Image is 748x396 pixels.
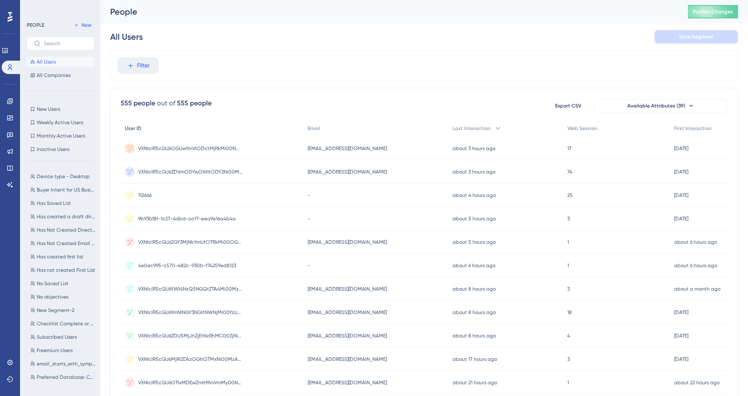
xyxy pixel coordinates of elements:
button: Export CSV [547,99,589,112]
span: [EMAIL_ADDRESS][DOMAIN_NAME] [308,145,387,152]
span: 1 [567,262,569,269]
button: No Saved List [27,278,99,289]
span: Has created a draft direct mail campaign [37,213,96,220]
time: [DATE] [674,356,688,362]
button: Monthly Active Users [27,131,94,141]
span: 18 [567,309,572,316]
span: Publish Changes [693,8,733,15]
button: All Users [27,57,94,67]
span: Device type - Desktop [37,173,90,180]
time: about 8 hours ago [452,286,496,292]
button: New [71,20,94,30]
span: 3 [567,215,570,222]
span: Subscribed Users [37,334,77,340]
time: [DATE] [674,192,688,198]
time: about 4 hours ago [452,192,496,198]
span: Freemium Users [37,347,73,354]
span: Has not created First List [37,267,95,273]
div: People [110,6,667,18]
button: Buyer Intent for US Business [27,185,99,195]
input: Search [44,41,87,46]
span: No Saved List [37,280,68,287]
button: Save Segment [654,30,738,43]
button: Device type - Desktop [27,171,99,181]
button: Preferred Database: Consumer [27,372,99,382]
span: 17 [567,145,571,152]
span: VXNlclR5cGU6OTIxMDEwZmItMmVmMy00NTY0LWE5YzctODQyNGE0MmMzOWQ0 [138,379,243,386]
span: Inactive Users [37,146,69,153]
span: Save Segment [679,33,713,40]
span: [EMAIL_ADDRESS][DOMAIN_NAME] [308,169,387,175]
span: Weekly Active Users [37,119,83,126]
button: Checklist Complete or Dismissed [27,319,99,329]
button: Inactive Users [27,144,94,154]
time: about 6 hours ago [452,263,495,268]
time: about 8 hours ago [452,333,496,339]
span: Preferred Database: Consumer [37,374,96,381]
span: VXNlclR5cGU6MjRiZDkzOGItOTMxNi00MzA2LWI1OTAtYmU2NmQ5MjI2NDc5 [138,356,243,363]
span: VXNlclR5cGU6YmNlNGY3NGItNWNjMi00YzU2LWJhZGEtOWI0ZDFjYjJhOTFi [138,309,243,316]
button: Subscribed Users [27,332,99,342]
button: Has created first list [27,252,99,262]
span: [EMAIL_ADDRESS][DOMAIN_NAME] [308,356,387,363]
time: about 21 hours ago [452,380,497,386]
span: No objectives [37,294,68,300]
button: No objectives [27,292,99,302]
span: 25 [567,192,573,199]
time: about a month ago [674,286,720,292]
span: First Interaction [674,125,712,132]
span: 9b93b18f-1c27-4dbd-acf7-eea9e16a4b4a [138,215,236,222]
span: [EMAIL_ADDRESS][DOMAIN_NAME] [308,286,387,292]
button: Publish Changes [688,5,738,18]
span: 4 [567,332,570,339]
div: PEOPLE [27,22,44,28]
span: [EMAIL_ADDRESS][DOMAIN_NAME] [308,332,387,339]
span: VXNlclR5cGU6OGUwYmVlODctMjRkMi00NmNiLTkyNmMtNTY5MjllMWUwYTJk [138,145,243,152]
time: [DATE] [674,216,688,222]
span: Web Session [567,125,597,132]
span: 1 [567,239,569,245]
button: New Users [27,104,94,114]
button: Weekly Active Users [27,118,94,128]
span: 1 [567,379,569,386]
span: Email [308,125,320,132]
span: [EMAIL_ADDRESS][DOMAIN_NAME] [308,239,387,245]
span: Has Not Created Email Campaign [37,240,96,247]
time: about 5 hours ago [452,216,496,222]
span: User ID [125,125,142,132]
time: [DATE] [674,169,688,175]
div: 555 people [177,98,212,108]
button: Has not created First List [27,265,99,275]
time: [DATE] [674,146,688,151]
time: about 22 hours ago [674,380,720,386]
span: 74 [567,169,572,175]
button: Filter [117,57,159,74]
span: All Companies [37,72,71,79]
span: [EMAIL_ADDRESS][DOMAIN_NAME] [308,379,387,386]
span: Has Not Created Direct Mail Campaign [37,227,96,233]
time: about 17 hours ago [452,356,497,362]
button: Available Attributes (39) [594,99,728,112]
button: New Segment-2 [27,305,99,315]
time: about 6 hours ago [674,239,717,245]
span: [EMAIL_ADDRESS][DOMAIN_NAME] [308,309,387,316]
span: VXNlclR5cGU6ZDU5MjJhZjEtNzRhMC00ZjNiLThmNDYtNzRjOTI0NGIyZjAy [138,332,243,339]
span: Last Interaction [452,125,490,132]
span: Export CSV [555,102,581,109]
span: New [81,22,91,28]
span: Has created first list [37,253,83,260]
button: Has Saved List [27,198,99,208]
button: Freemium Users [27,345,99,355]
time: about 3 hours ago [452,169,495,175]
span: VXNlclR5cGU6YWI4NzQ5NGQtZTA4Mi00MzZmLWI3NzktMDEzZmJmNDMxNDg5 [138,286,243,292]
span: Has Saved List [37,200,71,207]
span: 3 [567,286,570,292]
span: Filter [137,61,150,71]
button: All Companies [27,70,94,80]
span: VXNlclR5cGU6ZGY3MjNkYmUtOTRkMi00OGFhLWE3MDYtZGI4Y2UzMWRhZTUz [138,239,243,245]
span: Buyer Intent for US Business [37,187,96,193]
span: New Users [37,106,60,112]
span: VXNlclR5cGU6ZDVmODYwOWItODY2Ni00M2EwLTljMDItNDNhMDZiZjU2Nzc3 [138,169,243,175]
button: Has Not Created Email Campaign [27,238,99,248]
time: about 5 hours ago [452,239,496,245]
